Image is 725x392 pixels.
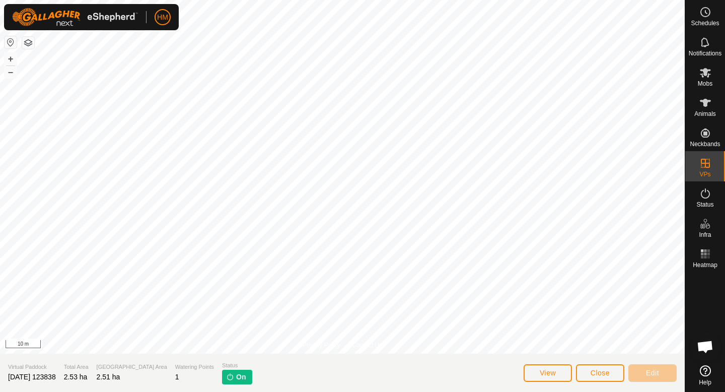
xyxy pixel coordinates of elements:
span: Status [222,361,252,370]
span: 1 [175,373,179,381]
button: Edit [628,364,677,382]
span: Schedules [691,20,719,26]
button: Map Layers [22,37,34,49]
button: + [5,53,17,65]
span: Total Area [64,363,89,371]
span: View [540,369,556,377]
button: View [524,364,572,382]
span: Help [699,379,711,385]
span: Animals [694,111,716,117]
span: Neckbands [690,141,720,147]
a: Privacy Policy [303,341,340,350]
img: Gallagher Logo [12,8,138,26]
span: On [236,372,246,382]
span: VPs [699,171,710,177]
span: Edit [646,369,659,377]
span: 2.53 ha [64,373,88,381]
a: Contact Us [352,341,382,350]
span: Watering Points [175,363,214,371]
a: Help [685,361,725,389]
button: – [5,66,17,78]
span: Mobs [698,81,712,87]
button: Reset Map [5,36,17,48]
span: Heatmap [693,262,717,268]
span: Close [591,369,610,377]
span: Infra [699,232,711,238]
button: Close [576,364,624,382]
span: 2.51 ha [97,373,120,381]
span: Notifications [689,50,721,56]
div: Open chat [690,332,720,362]
span: [GEOGRAPHIC_DATA] Area [97,363,167,371]
span: HM [157,12,168,23]
span: Virtual Paddock [8,363,56,371]
span: [DATE] 123838 [8,373,56,381]
img: turn-on [226,373,234,381]
span: Status [696,202,713,208]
